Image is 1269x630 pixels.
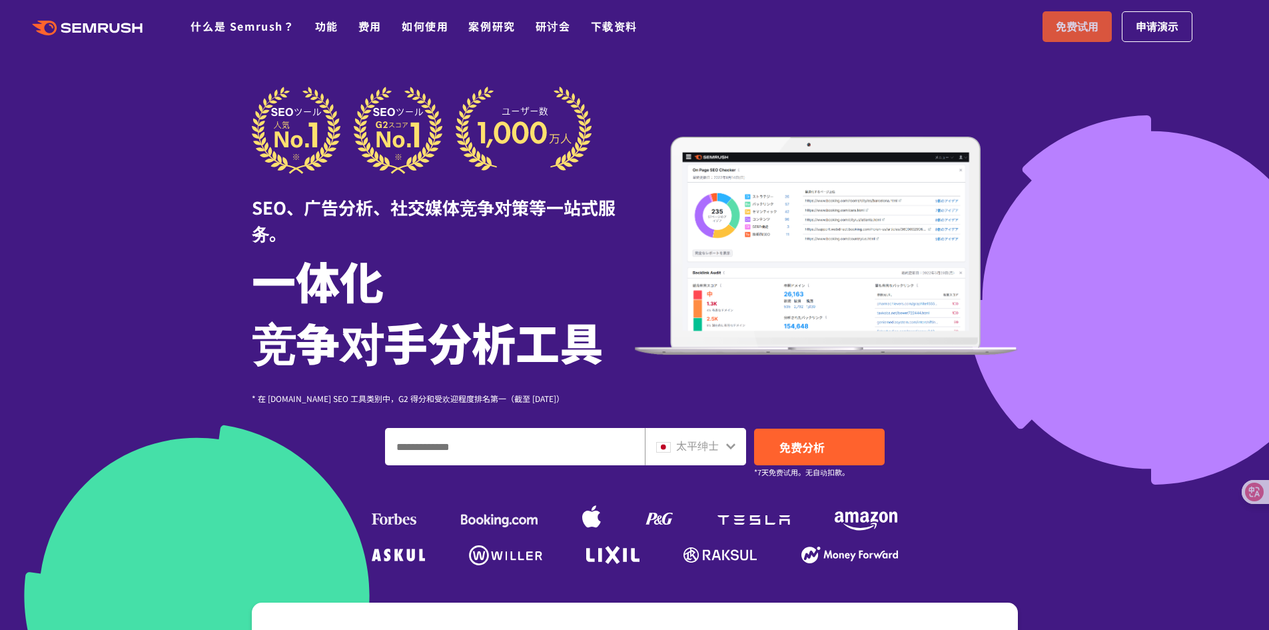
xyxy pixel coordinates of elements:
a: 研讨会 [536,18,571,34]
a: 申请演示 [1122,11,1192,42]
a: 案例研究 [468,18,515,34]
font: 一体化 [252,248,384,312]
a: 免费分析 [754,429,885,465]
a: 下载资料 [591,18,637,34]
font: 免费试用 [1056,18,1098,34]
font: * 在 [DOMAIN_NAME] SEO 工具类别中，G2 得分和受欢迎程度排名第一（截至 [DATE]） [252,393,564,404]
input: 输入域名、关键字或 URL [386,429,644,465]
font: SEO、广告分析、社交媒体竞争对策等一站式服务。 [252,195,616,245]
a: 什么是 Semrush？ [191,18,294,34]
font: 申请演示 [1136,18,1178,34]
a: 费用 [358,18,382,34]
font: 免费分析 [779,439,825,455]
font: *7天免费试用。无自动扣款。 [754,467,849,477]
a: 免费试用 [1043,11,1112,42]
font: 太平绅士 [676,437,719,453]
a: 如何使用 [402,18,448,34]
font: 竞争对手分析工具 [252,309,604,373]
a: 功能 [315,18,338,34]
